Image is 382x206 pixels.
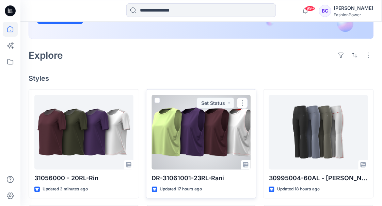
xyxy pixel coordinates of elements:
[34,174,133,183] p: 31056000 - 20RL-Rin
[160,186,202,193] p: Updated 17 hours ago
[319,5,331,17] div: BC
[305,6,315,11] span: 99+
[152,95,251,170] a: DR-31061001-23RL-Rani
[334,4,373,12] div: [PERSON_NAME]
[277,186,320,193] p: Updated 18 hours ago
[152,174,251,183] p: DR-31061001-23RL-Rani
[269,174,368,183] p: 30995004-60AL - [PERSON_NAME]
[334,12,373,17] div: FashionPower
[269,95,368,170] a: 30995004-60AL - Frida
[29,50,63,61] h2: Explore
[43,186,88,193] p: Updated 3 minutes ago
[34,95,133,170] a: 31056000 - 20RL-Rin
[29,74,374,82] h4: Styles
